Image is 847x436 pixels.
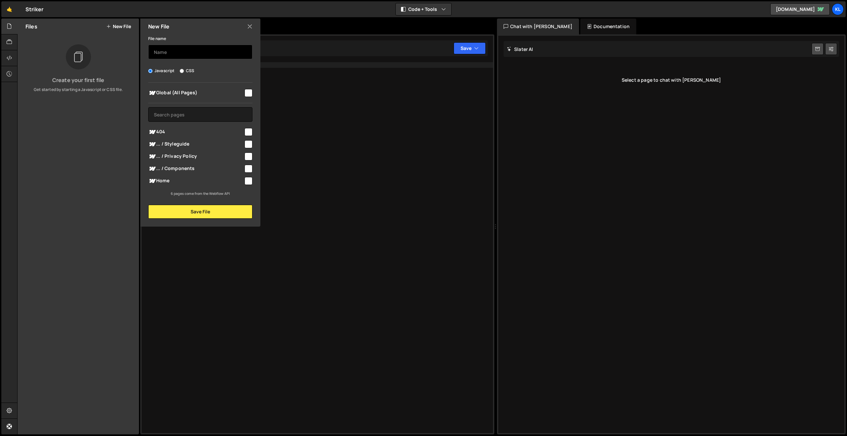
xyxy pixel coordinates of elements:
a: Kl [832,3,844,15]
input: Search pages [148,107,252,122]
button: Save [454,42,486,54]
span: ... / Privacy Policy [148,153,244,160]
span: Home [148,177,244,185]
a: 🤙 [1,1,18,17]
button: Save File [148,205,252,219]
label: Javascript [148,67,175,74]
label: CSS [180,67,194,74]
span: Global (All Pages) [148,89,244,97]
div: Select a page to chat with [PERSON_NAME] [504,67,839,93]
small: 6 pages come from the Webflow API [171,191,230,196]
input: Name [148,45,252,59]
h2: New File [148,23,169,30]
span: ... / Styleguide [148,140,244,148]
h2: Slater AI [507,46,533,52]
span: 404 [148,128,244,136]
label: File name [148,35,166,42]
button: Code + Tools [396,3,451,15]
h3: Create your first file [23,77,134,83]
a: [DOMAIN_NAME] [770,3,830,15]
h2: Files [25,23,37,30]
div: Striker [25,5,43,13]
div: Documentation [580,19,636,34]
button: New File [106,24,131,29]
input: Javascript [148,69,153,73]
p: Get started by starting a Javascript or CSS file. [23,87,134,93]
div: Chat with [PERSON_NAME] [497,19,579,34]
input: CSS [180,69,184,73]
span: ... / Components [148,165,244,173]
